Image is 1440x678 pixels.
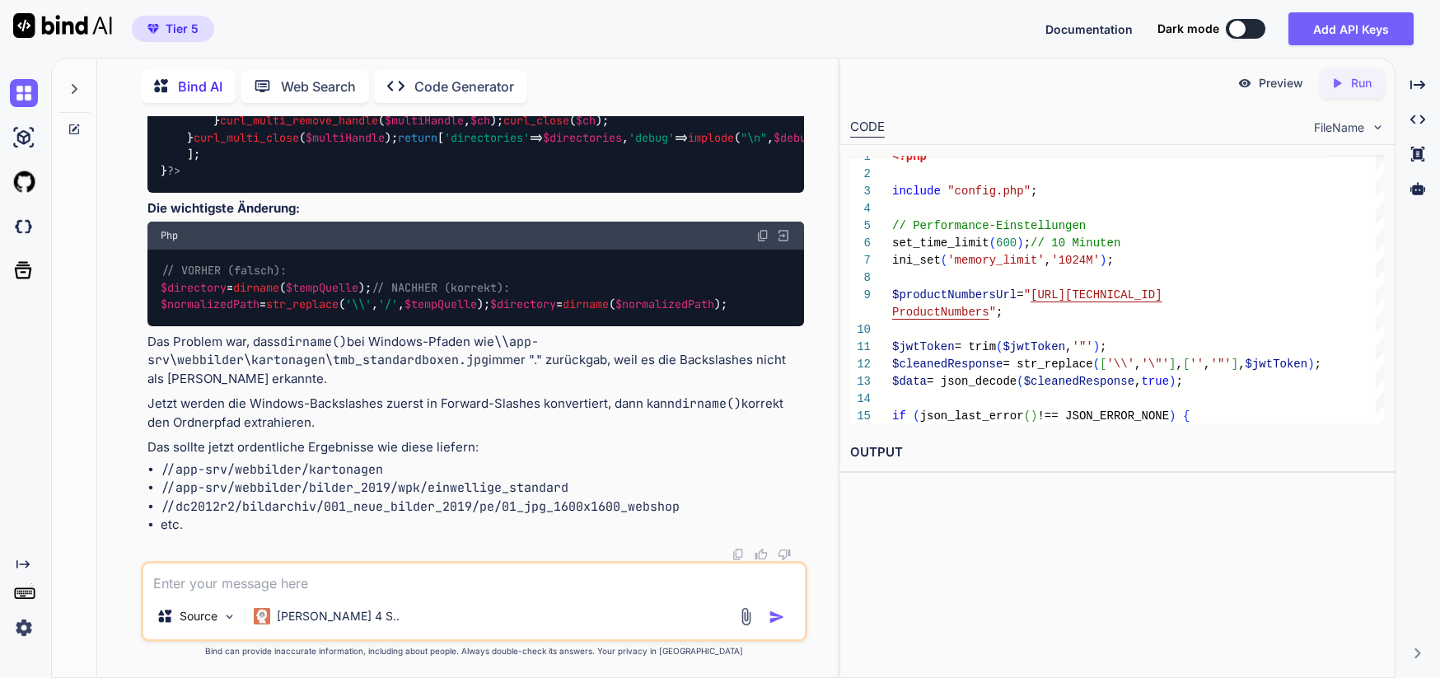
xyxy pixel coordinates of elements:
[850,321,871,339] div: 10
[850,269,871,287] div: 8
[892,375,927,388] span: $data
[1134,375,1141,388] span: ,
[161,479,568,496] code: //app-srv/webbilder/bilder_2019/wpk/einwellige_standard
[1371,120,1385,134] img: chevron down
[778,548,791,561] img: dislike
[1031,185,1037,198] span: ;
[769,609,785,625] img: icon
[892,358,1003,371] span: $cleanedResponse
[892,150,927,163] span: <?php
[281,77,356,96] p: Web Search
[850,200,871,217] div: 4
[543,130,622,145] span: $directories
[732,548,745,561] img: copy
[920,409,1024,423] span: json_last_error
[850,183,871,200] div: 3
[741,130,767,145] span: "\n"
[13,13,112,38] img: Bind AI
[10,213,38,241] img: darkCloudIdeIcon
[850,235,871,252] div: 6
[372,280,510,295] span: // NACHHER (korrekt):
[161,461,383,478] code: //app-srv/webbilder/kartonagen
[1038,409,1170,423] span: !== JSON_ERROR_NONE
[576,114,596,129] span: $ch
[161,280,227,295] span: $directory
[1093,358,1100,371] span: (
[1237,76,1252,91] img: preview
[10,168,38,196] img: githubLight
[1003,340,1066,353] span: $jwtToken
[989,306,996,319] span: "
[948,254,1045,267] span: 'memory_limit'
[180,608,217,624] p: Source
[1232,358,1238,371] span: ]
[1157,21,1219,37] span: Dark mode
[563,297,609,311] span: dirname
[147,24,159,34] img: premium
[1093,340,1100,353] span: )
[1259,75,1303,91] p: Preview
[1031,236,1120,250] span: // 10 Minuten
[1169,358,1176,371] span: ]
[378,297,398,311] span: '/'
[398,130,437,145] span: return
[444,130,530,145] span: 'directories'
[996,340,1003,353] span: (
[1024,375,1134,388] span: $cleanedResponse
[1239,358,1246,371] span: ,
[222,610,236,624] img: Pick Models
[1073,340,1093,353] span: '"'
[220,114,378,129] span: curl_multi_remove_handle
[1024,409,1031,423] span: (
[850,373,871,390] div: 13
[1045,254,1051,267] span: ,
[1314,119,1364,136] span: FileName
[147,438,804,457] p: Das sollte jetzt ordentliche Ergebnisse wie diese liefern:
[850,118,885,138] div: CODE
[161,297,259,311] span: $normalizedPath
[892,288,1017,302] span: $productNumbersUrl
[1183,358,1190,371] span: [
[1017,375,1024,388] span: (
[254,608,270,624] img: Claude 4 Sonnet
[147,333,804,389] p: Das Problem war, dass bei Windows-Pfaden wie immer "." zurückgab, weil es die Backslashes nicht a...
[161,262,728,313] code: = ( ); = ( , , ); = ( );
[1100,254,1106,267] span: )
[996,236,1017,250] span: 600
[1107,358,1135,371] span: '\\'
[277,608,400,624] p: [PERSON_NAME] 4 S..
[892,340,955,353] span: $jwtToken
[414,77,514,96] p: Code Generator
[1134,358,1141,371] span: ,
[1351,75,1372,91] p: Run
[1024,288,1031,302] span: "
[850,217,871,235] div: 5
[141,645,807,657] p: Bind can provide inaccurate information, including about people. Always double-check its answers....
[629,130,675,145] span: 'debug'
[280,334,347,350] code: dirname()
[1065,340,1072,353] span: ,
[1315,358,1321,371] span: ;
[266,297,339,311] span: str_replace
[996,306,1003,319] span: ;
[892,254,941,267] span: ini_set
[147,395,804,432] p: Jetzt werden die Windows-Backslashes zuerst in Forward-Slashes konvertiert, dann kann korrekt den...
[385,114,464,129] span: $multiHandle
[194,130,299,145] span: curl_multi_close
[736,607,755,626] img: attachment
[1142,375,1170,388] span: true
[1204,358,1211,371] span: ,
[1176,358,1183,371] span: ,
[941,254,947,267] span: (
[1003,358,1093,371] span: = str_replace
[1190,358,1204,371] span: ''
[1142,358,1170,371] span: '\"'
[927,375,1017,388] span: = json_decode
[1176,375,1183,388] span: ;
[850,356,871,373] div: 12
[1100,358,1106,371] span: [
[615,297,714,311] span: $normalizedPath
[1024,236,1031,250] span: ;
[948,185,1031,198] span: "config.php"
[166,21,199,37] span: Tier 5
